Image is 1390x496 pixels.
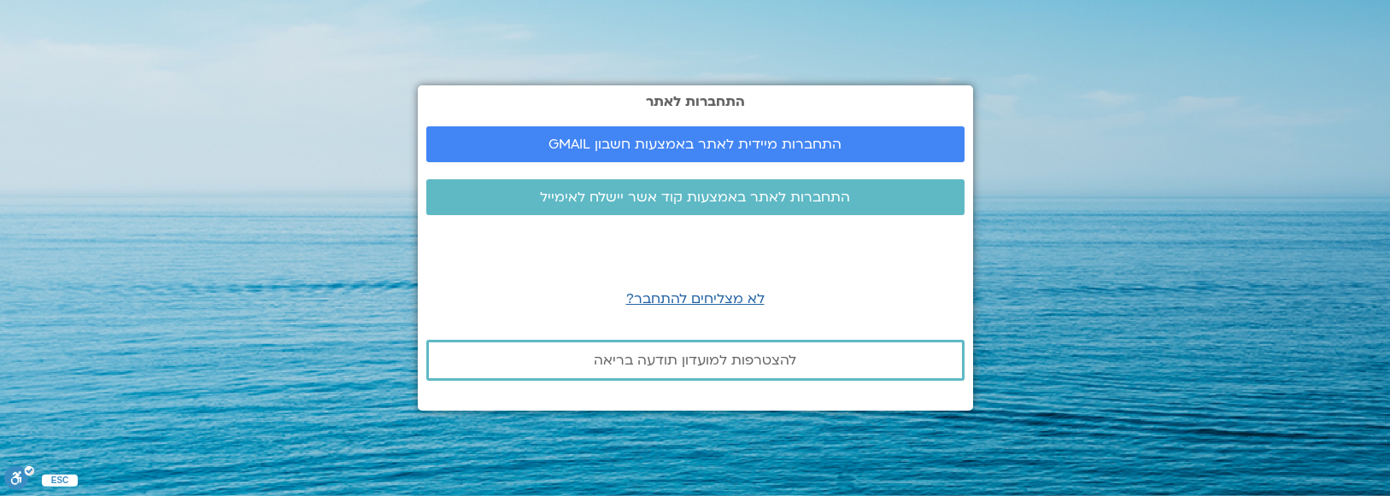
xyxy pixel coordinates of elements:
[426,94,965,109] h2: התחברות לאתר
[426,340,965,381] a: להצטרפות למועדון תודעה בריאה
[426,126,965,162] a: התחברות מיידית לאתר באמצעות חשבון GMAIL
[426,179,965,215] a: התחברות לאתר באמצעות קוד אשר יישלח לאימייל
[540,190,850,205] span: התחברות לאתר באמצעות קוד אשר יישלח לאימייל
[626,289,765,308] a: לא מצליחים להתחבר?
[594,353,796,368] span: להצטרפות למועדון תודעה בריאה
[548,137,842,152] span: התחברות מיידית לאתר באמצעות חשבון GMAIL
